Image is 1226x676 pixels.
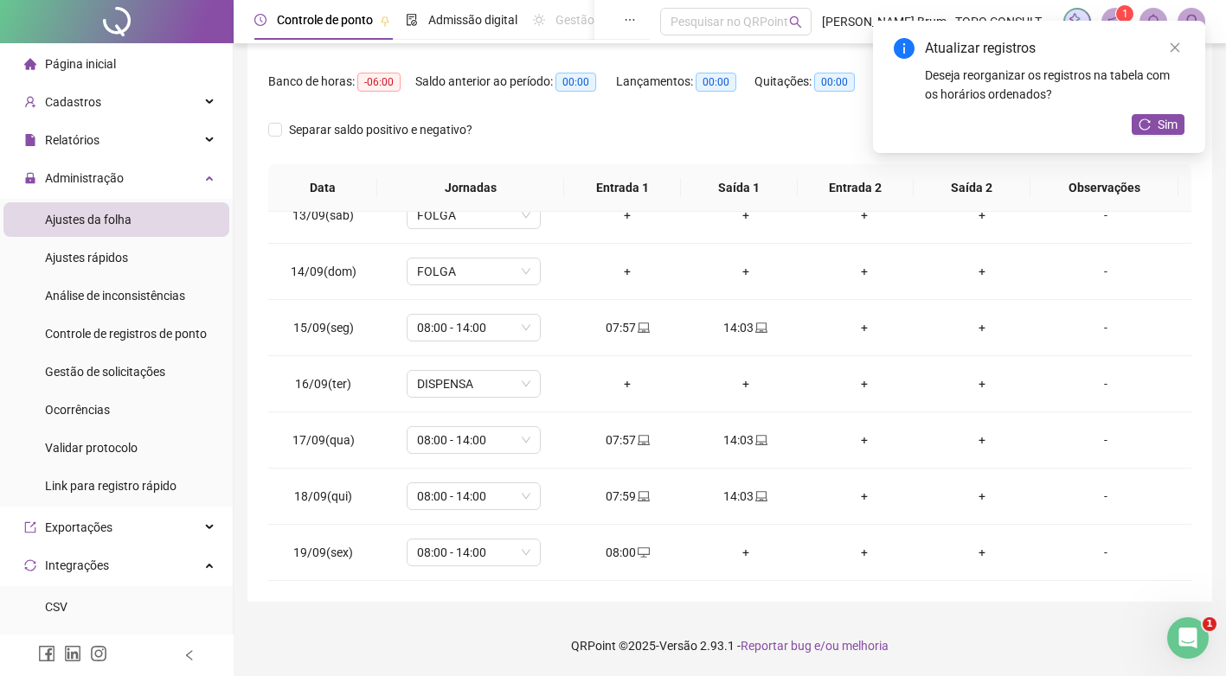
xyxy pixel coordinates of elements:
span: laptop [636,322,650,334]
span: sync [24,559,36,571]
div: + [937,262,1028,281]
div: + [937,206,1028,225]
span: 08:00 - 14:00 [417,315,530,341]
span: 14/09(dom) [291,265,356,278]
span: DISPENSA [417,371,530,397]
span: 15/09(seg) [293,321,354,335]
span: home [24,58,36,70]
span: sun [533,14,545,26]
span: 08:00 - 14:00 [417,483,530,509]
span: 17/09(qua) [292,433,355,447]
span: 16/09(ter) [295,377,351,391]
img: sparkle-icon.fc2bf0ac1784a2077858766a79e2daf3.svg [1068,12,1087,31]
span: Análise de inconsistências [45,289,185,303]
div: 14:03 [701,487,792,506]
div: 14:03 [701,318,792,337]
span: Validar protocolo [45,441,138,455]
div: 07:57 [582,318,673,337]
div: + [937,487,1028,506]
div: Lançamentos: [616,72,754,92]
span: FOLGA [417,202,530,228]
span: 13/09(sáb) [292,208,354,222]
div: + [937,430,1028,450]
th: Saída 2 [914,164,1030,212]
span: 00:00 [814,73,855,92]
span: 08:00 - 14:00 [417,539,530,565]
span: file [24,134,36,146]
span: Exportações [45,520,112,534]
th: Entrada 2 [798,164,915,212]
span: desktop [636,546,650,558]
span: Ajustes da folha [45,213,132,226]
span: Gestão de solicitações [45,365,165,379]
span: lock [24,172,36,184]
span: laptop [754,322,767,334]
span: -06:00 [357,73,401,92]
div: - [1055,318,1157,337]
span: reload [1139,118,1151,131]
div: + [937,543,1028,562]
span: [PERSON_NAME] Brum - TOPO CONSULTORIA CONTABIL E APOIO EM NEGOCIOS SOCIEDADE SIMPLES [822,12,1053,31]
div: + [818,543,909,562]
div: + [818,374,909,393]
div: + [818,206,909,225]
iframe: Intercom live chat [1167,617,1209,659]
span: 19/09(sex) [293,545,353,559]
span: CSV [45,600,67,614]
div: Atualizar registros [925,38,1184,59]
div: - [1055,262,1157,281]
span: close [1169,41,1181,54]
span: laptop [636,490,650,502]
span: Integrações [45,558,109,572]
div: Banco de horas: [268,72,415,92]
th: Observações [1030,164,1178,212]
span: 00:00 [696,73,736,92]
span: laptop [754,490,767,502]
img: 87885 [1178,9,1204,35]
div: - [1055,206,1157,225]
span: bell [1146,14,1161,29]
div: 07:57 [582,430,673,450]
button: Sim [1132,114,1184,135]
div: Saldo anterior ao período: [415,72,616,92]
footer: QRPoint © 2025 - 2.93.1 - [234,615,1226,676]
th: Entrada 1 [564,164,681,212]
span: 08:00 - 14:00 [417,427,530,453]
span: linkedin [64,645,81,662]
span: 18/09(qui) [294,489,352,503]
th: Data [268,164,377,212]
div: + [937,374,1028,393]
div: + [701,206,792,225]
div: + [582,374,673,393]
span: file-done [406,14,418,26]
th: Jornadas [377,164,565,212]
span: user-add [24,96,36,108]
span: search [789,16,802,29]
th: Saída 1 [681,164,798,212]
span: 1 [1203,617,1216,631]
div: 08:00 [582,543,673,562]
span: 00:00 [555,73,596,92]
span: Admissão digital [428,13,517,27]
div: + [701,374,792,393]
span: pushpin [380,16,390,26]
div: + [701,262,792,281]
div: + [582,206,673,225]
div: - [1055,430,1157,450]
span: Observações [1044,178,1165,197]
div: - [1055,374,1157,393]
span: Sim [1158,115,1178,134]
span: laptop [754,434,767,446]
a: Close [1165,38,1184,57]
div: 14:03 [701,430,792,450]
span: Ocorrências [45,403,110,417]
span: Link para registro rápido [45,479,177,493]
sup: 1 [1116,5,1133,22]
span: Relatórios [45,133,99,147]
div: - [1055,487,1157,506]
span: 1 [1122,8,1128,20]
span: info-circle [894,38,915,59]
span: Página inicial [45,57,116,71]
span: instagram [90,645,107,662]
span: clock-circle [254,14,266,26]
